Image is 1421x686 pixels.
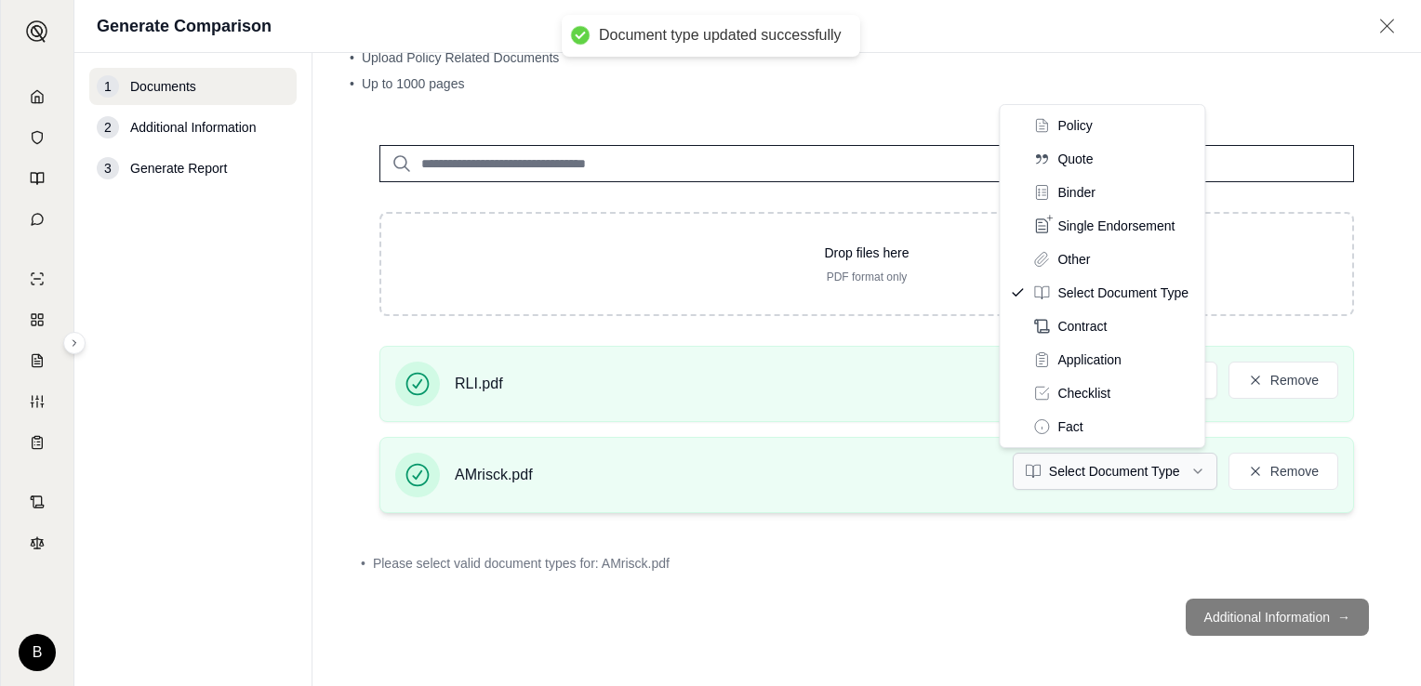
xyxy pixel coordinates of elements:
span: Binder [1057,183,1095,202]
span: Contract [1057,317,1107,336]
span: Checklist [1057,384,1110,402]
span: Other [1057,250,1090,269]
span: Application [1057,350,1122,369]
span: Quote [1057,150,1093,168]
span: Select Document Type [1057,284,1189,302]
span: Policy [1057,116,1092,135]
span: Fact [1057,417,1082,436]
span: Single Endorsement [1057,217,1175,235]
div: Document type updated successfully [599,26,842,46]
